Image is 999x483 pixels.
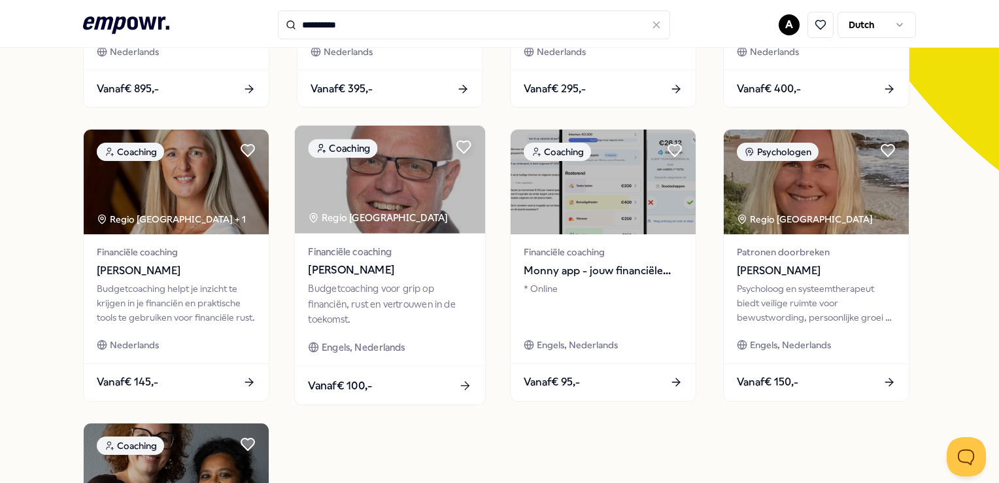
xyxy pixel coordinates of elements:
span: Vanaf € 895,- [97,80,159,98]
span: Vanaf € 400,- [737,80,801,98]
div: Regio [GEOGRAPHIC_DATA] [737,212,875,226]
img: package image [84,130,269,234]
span: Financiële coaching [308,244,471,259]
span: [PERSON_NAME] [308,262,471,279]
div: Coaching [97,143,164,161]
span: Financiële coaching [97,245,256,259]
span: Nederlands [324,45,373,59]
span: Engels, Nederlands [750,338,831,352]
span: Monny app - jouw financiële assistent [524,262,683,279]
a: package imageCoachingRegio [GEOGRAPHIC_DATA] + 1Financiële coaching[PERSON_NAME]Budgetcoaching he... [83,129,269,401]
img: package image [724,130,909,234]
span: Patronen doorbreken [737,245,896,259]
div: * Online [524,281,683,325]
div: Coaching [308,139,377,158]
span: Vanaf € 395,- [311,80,373,98]
img: package image [294,126,484,234]
div: Regio [GEOGRAPHIC_DATA] [308,211,450,226]
div: Coaching [524,143,591,161]
div: Regio [GEOGRAPHIC_DATA] + 1 [97,212,246,226]
div: Psycholoog en systeemtherapeut biedt veilige ruimte voor bewustwording, persoonlijke groei en men... [737,281,896,325]
img: package image [511,130,696,234]
input: Search for products, categories or subcategories [278,10,670,39]
a: package imageCoachingRegio [GEOGRAPHIC_DATA] Financiële coaching[PERSON_NAME]Budgetcoaching voor ... [294,125,486,406]
span: Vanaf € 100,- [308,377,372,394]
a: package imageCoachingFinanciële coachingMonny app - jouw financiële assistent* OnlineEngels, Nede... [510,129,696,401]
span: Vanaf € 145,- [97,374,158,391]
div: Budgetcoaching helpt je inzicht te krijgen in je financiën en praktische tools te gebruiken voor ... [97,281,256,325]
a: package imagePsychologenRegio [GEOGRAPHIC_DATA] Patronen doorbreken[PERSON_NAME]Psycholoog en sys... [723,129,909,401]
button: A [779,14,800,35]
span: Financiële coaching [524,245,683,259]
span: Nederlands [110,45,159,59]
span: Engels, Nederlands [322,340,405,355]
div: Psychologen [737,143,819,161]
div: Coaching [97,437,164,455]
span: Vanaf € 150,- [737,374,798,391]
span: Nederlands [537,45,586,59]
span: Nederlands [110,338,159,352]
span: Nederlands [750,45,799,59]
iframe: Help Scout Beacon - Open [947,437,986,476]
span: Vanaf € 95,- [524,374,580,391]
div: Budgetcoaching voor grip op financiën, rust en vertrouwen in de toekomst. [308,281,471,327]
span: Engels, Nederlands [537,338,618,352]
span: [PERSON_NAME] [737,262,896,279]
span: [PERSON_NAME] [97,262,256,279]
span: Vanaf € 295,- [524,80,586,98]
